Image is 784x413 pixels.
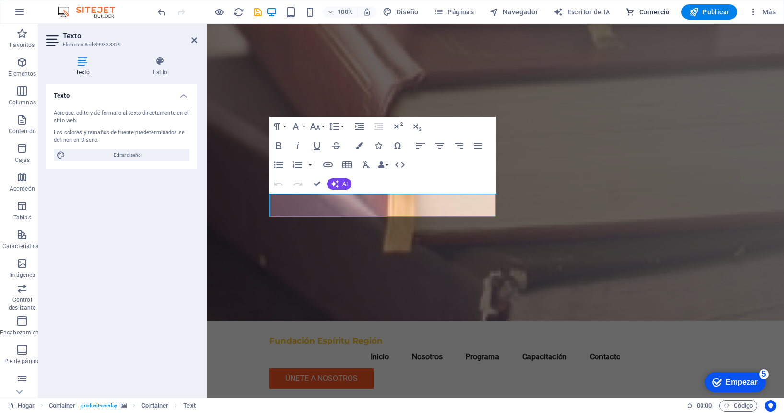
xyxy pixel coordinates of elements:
[289,136,307,155] button: Cursiva (⌘I)
[323,6,357,18] button: 100%
[114,152,141,158] font: Editar diseño
[8,400,35,412] a: Haga clic para cancelar la selección. Haga doble clic para abrir Páginas.
[269,117,288,136] button: Formato de párrafo
[350,136,368,155] button: Bandera
[54,110,189,124] font: Agregue, edite y dé formato al texto directamente en el sitio web.
[734,402,753,409] font: Código
[183,400,195,412] span: Click to select. Double-click to edit
[76,69,90,76] font: Texto
[9,297,35,311] font: Control deslizante
[681,4,737,20] button: Publicar
[342,181,348,187] font: AI
[62,2,66,11] font: 5
[687,400,712,412] h6: Tiempo de sesión
[762,8,776,16] font: Más
[351,117,369,136] button: Aumentar sangría
[288,155,306,174] button: Lista ordenada
[289,174,307,194] button: Rehacer (⌘⇧Z)
[447,8,474,16] font: Páginas
[156,6,167,18] button: deshacer
[233,6,244,18] button: recargar
[408,117,426,136] button: Subíndice
[550,4,614,20] button: Escritor de IA
[54,129,185,144] font: Los colores y tamaños de fuente predeterminados se definen en Diseño.
[153,69,168,76] font: Estilo
[376,155,390,174] button: Enlaces de datos
[10,185,35,192] font: Acordeón
[485,4,542,20] button: Navegador
[697,402,712,409] font: 00:00
[389,117,407,136] button: Sobrescrito
[327,136,345,155] button: Tachado
[15,157,30,163] font: Cajas
[269,174,288,194] button: Deshacer (⌘Z)
[18,402,35,409] font: Hogar
[503,8,538,16] font: Navegador
[63,32,82,40] font: Texto
[9,272,35,278] font: Imágenes
[431,136,449,155] button: Alinear al centro
[10,42,35,48] font: Favoritos
[2,243,42,250] font: Características
[4,358,40,365] font: Pie de página
[233,7,244,18] i: Recargar página
[745,4,780,20] button: Más
[388,136,407,155] button: Caracteres especiales
[370,117,388,136] button: Disminuir sangría
[306,155,314,174] button: Lista ordenada
[391,155,409,174] button: HTML
[327,178,351,190] button: AI
[411,136,430,155] button: Alinear a la izquierda
[121,403,127,408] i: This element contains a background
[252,7,263,18] i: Guardar (Ctrl+S)
[469,136,487,155] button: Alinear y justificar
[5,5,66,25] div: Empezar Quedan 5 elementos, 0 % completado
[213,6,225,18] button: Haga clic aquí para salir del modo de vista previa y continuar editando
[49,400,196,412] nav: migaja de pan
[269,136,288,155] button: Negrita (⌘B)
[55,6,127,18] img: Logotipo del editor
[269,155,288,174] button: Lista desordenada
[567,8,610,16] font: Escritor de IA
[49,400,76,412] span: Click to select. Double-click to edit
[369,136,387,155] button: Iconos
[80,400,117,412] span: . gradient-overlay
[63,42,121,47] font: Elemento #ed-899838329
[450,136,468,155] button: Alinear a la derecha
[338,155,356,174] button: Insertar tabla
[363,8,371,16] i: Al cambiar el tamaño, se ajusta automáticamente el nivel de zoom para adaptarse al dispositivo el...
[9,128,36,135] font: Contenido
[308,117,326,136] button: Tamaño de fuente
[327,117,345,136] button: Altura de línea
[8,70,36,77] font: Elementos
[141,400,168,412] span: Click to select. Double-click to edit
[357,155,375,174] button: Borrar formato
[639,8,670,16] font: Comercio
[338,8,352,15] font: 100%
[25,11,58,19] font: Empezar
[9,99,36,106] font: Columnas
[308,174,326,194] button: Confirmar (⌘+⏎)
[54,92,70,99] font: Texto
[621,4,674,20] button: Comercio
[308,136,326,155] button: Subrayado (⌘U)
[719,400,757,412] button: Código
[252,6,263,18] button: ahorrar
[54,149,189,161] button: Editar diseño
[702,8,729,16] font: Publicar
[13,214,31,221] font: Tablas
[379,4,422,20] button: Diseño
[765,400,776,412] button: Centrados en el usuario
[397,8,419,16] font: Diseño
[430,4,478,20] button: Páginas
[156,7,167,18] i: Undo: Change menu items (Ctrl+Z)
[319,155,337,174] button: Insertar enlace
[289,117,307,136] button: Familia de fuentes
